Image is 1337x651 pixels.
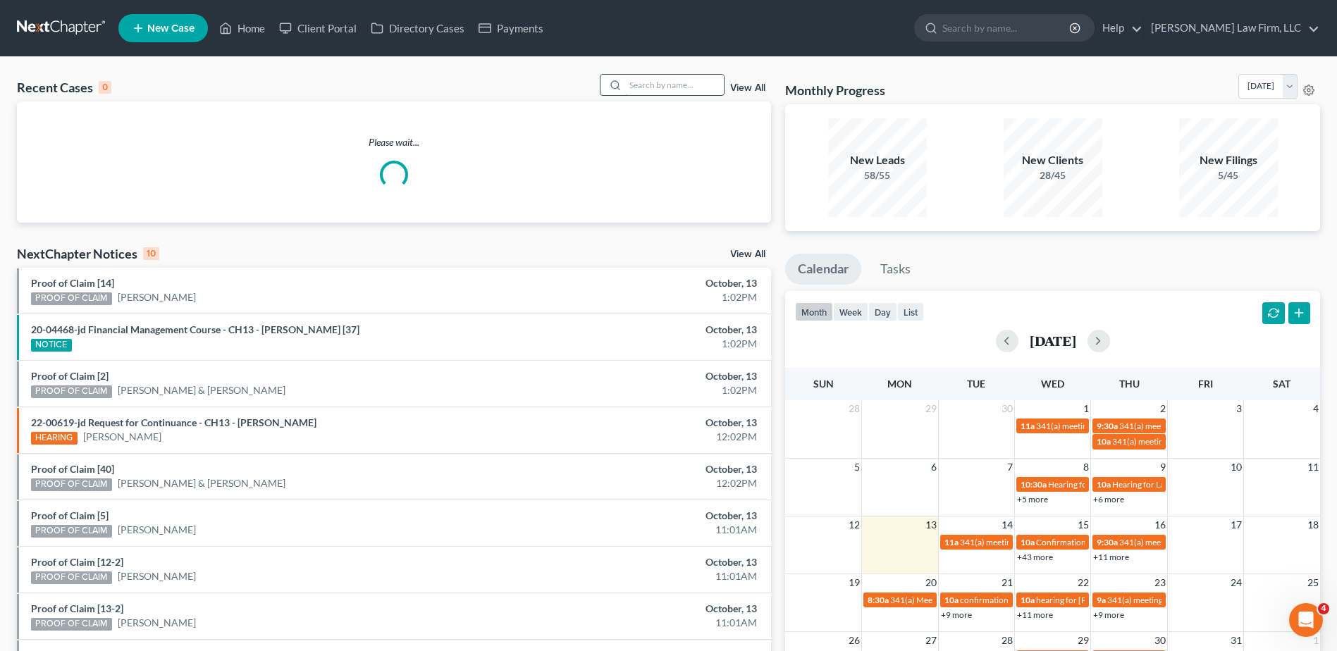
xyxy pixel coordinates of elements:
[1036,595,1145,605] span: hearing for [PERSON_NAME]
[960,537,1171,547] span: 341(a) meeting for [PERSON_NAME] & [PERSON_NAME]
[118,290,196,304] a: [PERSON_NAME]
[868,302,897,321] button: day
[31,509,109,521] a: Proof of Claim [5]
[1159,459,1167,476] span: 9
[942,15,1071,41] input: Search by name...
[524,602,757,616] div: October, 13
[1017,552,1053,562] a: +43 more
[524,430,757,444] div: 12:02PM
[785,82,885,99] h3: Monthly Progress
[1306,574,1320,591] span: 25
[868,254,923,285] a: Tasks
[524,462,757,476] div: October, 13
[524,383,757,397] div: 1:02PM
[1082,400,1090,417] span: 1
[272,15,364,41] a: Client Portal
[1112,436,1248,447] span: 341(a) meeting for [PERSON_NAME]
[1093,552,1129,562] a: +11 more
[967,378,985,390] span: Tue
[31,277,114,289] a: Proof of Claim [14]
[1021,537,1035,547] span: 10a
[212,15,272,41] a: Home
[795,302,833,321] button: month
[472,15,550,41] a: Payments
[1021,479,1047,490] span: 10:30a
[31,618,112,631] div: PROOF OF CLAIM
[1095,15,1142,41] a: Help
[1097,479,1111,490] span: 10a
[1273,378,1290,390] span: Sat
[1036,421,1172,431] span: 341(a) meeting for [PERSON_NAME]
[1144,15,1319,41] a: [PERSON_NAME] Law Firm, LLC
[17,245,159,262] div: NextChapter Notices
[524,476,757,490] div: 12:02PM
[1097,436,1111,447] span: 10a
[1048,479,1233,490] span: Hearing for [PERSON_NAME] & [PERSON_NAME]
[118,616,196,630] a: [PERSON_NAME]
[1041,378,1064,390] span: Wed
[1119,537,1255,547] span: 341(a) meeting for [PERSON_NAME]
[31,602,123,614] a: Proof of Claim [13-2]
[31,385,112,398] div: PROOF OF CLAIM
[1312,400,1320,417] span: 4
[1289,603,1323,637] iframe: Intercom live chat
[147,23,195,34] span: New Case
[1179,152,1278,168] div: New Filings
[730,249,765,259] a: View All
[1004,168,1102,182] div: 28/45
[833,302,868,321] button: week
[17,79,111,96] div: Recent Cases
[524,369,757,383] div: October, 13
[99,81,111,94] div: 0
[31,463,114,475] a: Proof of Claim [40]
[524,290,757,304] div: 1:02PM
[1153,516,1167,533] span: 16
[31,556,123,568] a: Proof of Claim [12-2]
[118,476,285,490] a: [PERSON_NAME] & [PERSON_NAME]
[1000,574,1014,591] span: 21
[524,616,757,630] div: 11:01AM
[31,432,78,445] div: HEARING
[524,337,757,351] div: 1:02PM
[1036,537,1197,547] span: Confirmation Hearing for [PERSON_NAME]
[847,400,861,417] span: 28
[1093,609,1124,620] a: +9 more
[524,323,757,337] div: October, 13
[524,509,757,523] div: October, 13
[785,254,861,285] a: Calendar
[1312,632,1320,649] span: 1
[1004,152,1102,168] div: New Clients
[924,632,938,649] span: 27
[524,569,757,583] div: 11:01AM
[847,574,861,591] span: 19
[118,523,196,537] a: [PERSON_NAME]
[524,555,757,569] div: October, 13
[897,302,924,321] button: list
[1153,632,1167,649] span: 30
[1179,168,1278,182] div: 5/45
[118,383,285,397] a: [PERSON_NAME] & [PERSON_NAME]
[1076,516,1090,533] span: 15
[1119,378,1140,390] span: Thu
[828,168,927,182] div: 58/55
[625,75,724,95] input: Search by name...
[31,323,359,335] a: 20-04468-jd Financial Management Course - CH13 - [PERSON_NAME] [37]
[31,292,112,305] div: PROOF OF CLAIM
[1119,421,1255,431] span: 341(a) meeting for [PERSON_NAME]
[924,400,938,417] span: 29
[1097,537,1118,547] span: 9:30a
[1076,632,1090,649] span: 29
[1306,516,1320,533] span: 18
[1229,516,1243,533] span: 17
[1076,574,1090,591] span: 22
[941,609,972,620] a: +9 more
[944,595,959,605] span: 10a
[83,430,161,444] a: [PERSON_NAME]
[924,516,938,533] span: 13
[1017,494,1048,504] a: +5 more
[1229,632,1243,649] span: 31
[828,152,927,168] div: New Leads
[1030,333,1076,348] h2: [DATE]
[524,276,757,290] div: October, 13
[853,459,861,476] span: 5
